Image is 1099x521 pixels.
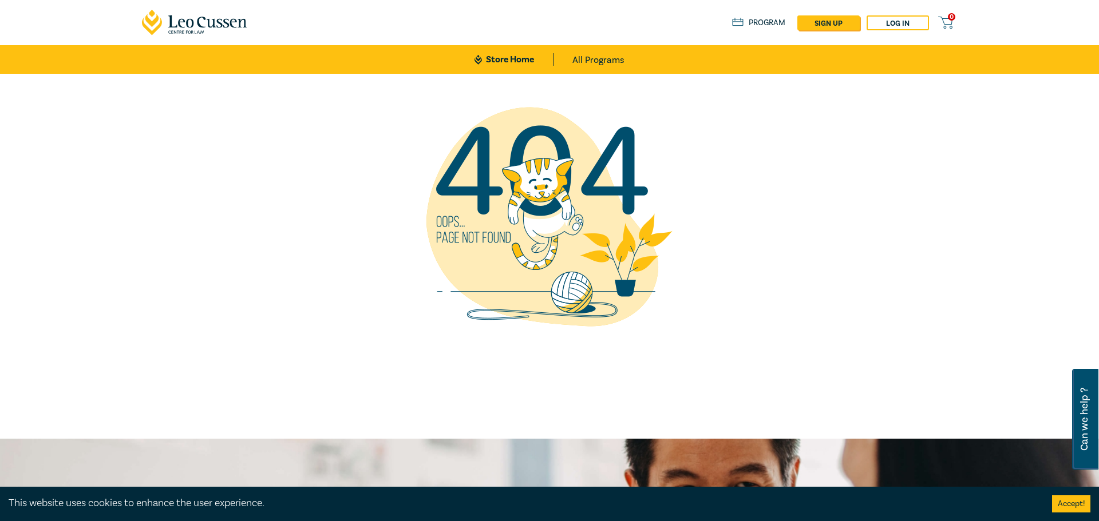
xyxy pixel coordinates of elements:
[1052,495,1090,512] button: Accept cookies
[867,15,929,30] a: Log in
[9,496,1035,511] div: This website uses cookies to enhance the user experience.
[797,15,860,30] a: sign up
[948,13,955,21] span: 0
[475,53,554,66] a: Store Home
[406,74,693,360] img: not found
[1079,376,1090,463] span: Can we help ?
[732,17,785,29] a: Program
[572,45,624,74] a: All Programs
